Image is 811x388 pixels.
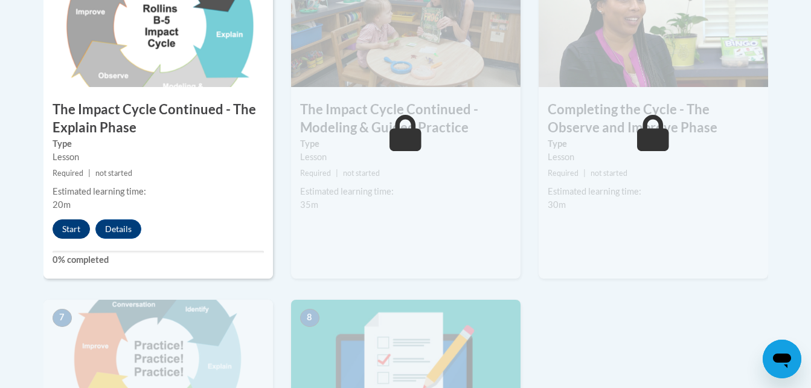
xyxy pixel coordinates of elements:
iframe: Button to launch messaging window [763,340,801,378]
span: 8 [300,309,319,327]
div: Lesson [53,150,264,164]
span: Required [548,169,579,178]
div: Lesson [300,150,511,164]
label: Type [548,137,759,150]
div: Estimated learning time: [548,185,759,198]
div: Estimated learning time: [300,185,511,198]
span: 35m [300,199,318,210]
span: 7 [53,309,72,327]
span: 30m [548,199,566,210]
button: Start [53,219,90,239]
h3: Completing the Cycle - The Observe and Improve Phase [539,100,768,138]
label: 0% completed [53,253,264,267]
div: Lesson [548,150,759,164]
span: Required [300,169,331,178]
span: not started [591,169,627,178]
span: not started [343,169,380,178]
span: Required [53,169,83,178]
h3: The Impact Cycle Continued - The Explain Phase [43,100,273,138]
h3: The Impact Cycle Continued - Modeling & Guided Practice [291,100,521,138]
button: Details [95,219,141,239]
span: | [583,169,586,178]
span: 20m [53,199,71,210]
span: | [336,169,338,178]
label: Type [53,137,264,150]
span: | [88,169,91,178]
div: Estimated learning time: [53,185,264,198]
label: Type [300,137,511,150]
span: not started [95,169,132,178]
